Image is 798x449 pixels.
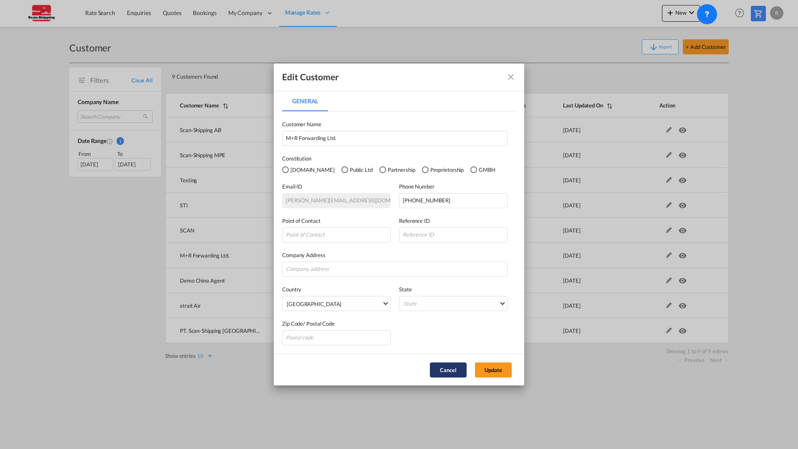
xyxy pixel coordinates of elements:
[282,91,328,111] md-tab-item: General
[282,217,391,225] label: Point of Contact
[282,193,391,208] input: johansen@straitair.com
[282,285,391,293] label: Country
[274,64,524,386] md-dialog: General General ...
[282,131,508,146] input: Customer name
[282,165,335,174] md-radio-button: Pvt.Ltd
[430,362,467,378] button: Cancel
[282,182,391,191] label: Email ID
[282,154,516,163] label: Constitution
[399,193,508,208] input: +8621847413
[282,330,391,345] input: Postal code
[399,182,508,191] label: Phone Number
[422,165,464,174] md-radio-button: Proprietorship
[506,72,516,82] md-icon: icon-close fg-AAA8AD
[475,362,512,378] button: Update
[282,120,508,128] label: Customer Name
[282,296,391,311] md-select: {{(ctrl.parent.shipperInfo.viewShipper && !ctrl.parent.shipperInfo.country) ? 'N/A' : 'Choose Cou...
[399,227,508,242] input: Reference ID
[399,296,508,311] md-select: {{(ctrl.parent.shipperInfo.viewShipper && !ctrl.parent.shipperInfo.state) ? 'N/A' : 'State' }}
[470,165,495,174] md-radio-button: GMBH
[287,301,341,307] div: [GEOGRAPHIC_DATA]
[399,217,508,225] label: Reference ID
[282,319,391,328] label: Zip Code/ Postal Code
[379,165,415,174] md-radio-button: Partnership
[503,69,519,85] button: icon-close fg-AAA8AD
[282,262,508,277] input: Company address
[282,227,391,242] input: Point of Contact
[282,91,336,111] md-pagination-wrapper: Use the left and right arrow keys to navigate between tabs
[341,165,373,174] md-radio-button: Public Ltd
[282,71,339,82] div: Edit Customer
[399,285,508,293] label: State
[282,251,508,259] label: Company Address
